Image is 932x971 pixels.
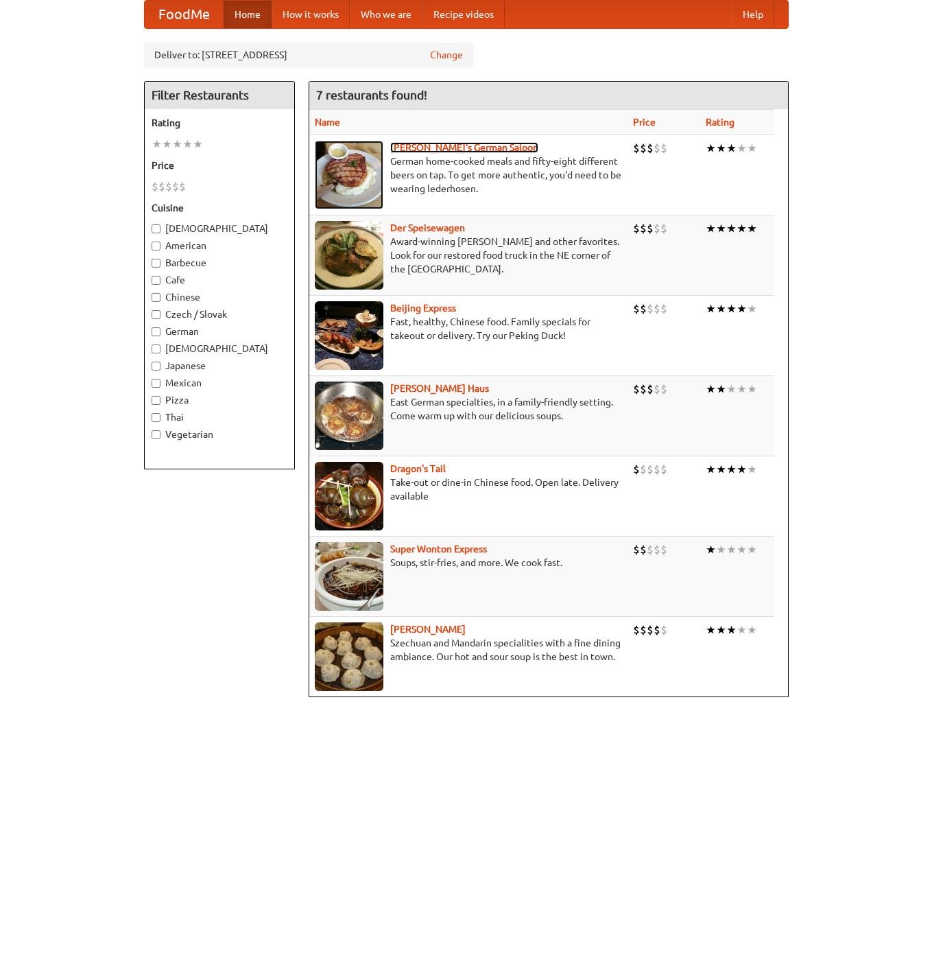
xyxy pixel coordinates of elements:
li: $ [633,141,640,156]
p: Award-winning [PERSON_NAME] and other favorites. Look for our restored food truck in the NE corne... [315,235,622,276]
a: Change [430,48,463,62]
li: $ [647,382,654,397]
h5: Rating [152,116,287,130]
li: ★ [726,141,737,156]
label: Mexican [152,376,287,390]
p: Fast, healthy, Chinese food. Family specials for takeout or delivery. Try our Peking Duck! [315,315,622,342]
a: Help [732,1,774,28]
img: kohlhaus.jpg [315,382,383,450]
li: ★ [716,301,726,316]
input: [DEMOGRAPHIC_DATA] [152,224,160,233]
li: $ [633,462,640,477]
li: $ [654,542,660,557]
input: Czech / Slovak [152,310,160,319]
li: $ [633,221,640,236]
li: $ [640,622,647,637]
label: Japanese [152,359,287,373]
li: ★ [747,462,757,477]
img: shandong.jpg [315,622,383,691]
li: $ [660,622,667,637]
a: Super Wonton Express [390,543,487,554]
li: ★ [737,141,747,156]
h5: Price [152,159,287,172]
a: Beijing Express [390,303,456,314]
img: superwonton.jpg [315,542,383,611]
li: ★ [716,382,726,397]
li: ★ [726,382,737,397]
li: ★ [747,301,757,316]
li: $ [165,179,172,194]
li: ★ [716,221,726,236]
input: Cafe [152,276,160,285]
li: $ [158,179,165,194]
li: ★ [706,382,716,397]
h5: Cuisine [152,201,287,215]
li: ★ [706,221,716,236]
a: Dragon's Tail [390,463,446,474]
li: ★ [726,221,737,236]
p: Soups, stir-fries, and more. We cook fast. [315,556,622,570]
a: Who we are [350,1,422,28]
input: Pizza [152,396,160,405]
li: ★ [726,462,737,477]
input: [DEMOGRAPHIC_DATA] [152,344,160,353]
li: $ [647,622,654,637]
b: [PERSON_NAME] [390,624,466,635]
li: ★ [716,622,726,637]
img: beijing.jpg [315,301,383,370]
label: [DEMOGRAPHIC_DATA] [152,342,287,355]
li: $ [633,301,640,316]
li: ★ [172,137,182,152]
li: ★ [706,141,716,156]
input: American [152,242,160,250]
li: $ [647,542,654,557]
li: ★ [737,542,747,557]
label: Thai [152,410,287,424]
a: Name [315,117,340,128]
ng-pluralize: 7 restaurants found! [316,89,427,102]
label: Pizza [152,393,287,407]
li: ★ [747,221,757,236]
input: Vegetarian [152,430,160,439]
li: $ [152,179,158,194]
input: Barbecue [152,259,160,268]
li: $ [647,301,654,316]
li: $ [660,301,667,316]
li: $ [640,462,647,477]
li: ★ [747,141,757,156]
li: $ [633,382,640,397]
li: ★ [716,141,726,156]
li: ★ [706,462,716,477]
li: $ [654,622,660,637]
a: FoodMe [145,1,224,28]
h4: Filter Restaurants [145,82,294,109]
li: ★ [747,622,757,637]
li: $ [654,301,660,316]
li: $ [654,462,660,477]
input: Chinese [152,293,160,302]
li: ★ [737,622,747,637]
li: ★ [726,542,737,557]
a: [PERSON_NAME] Haus [390,383,489,394]
li: ★ [747,382,757,397]
b: [PERSON_NAME]'s German Saloon [390,142,538,153]
label: [DEMOGRAPHIC_DATA] [152,222,287,235]
li: $ [633,622,640,637]
b: Der Speisewagen [390,222,465,233]
li: $ [647,462,654,477]
li: $ [660,462,667,477]
li: $ [640,542,647,557]
div: Deliver to: [STREET_ADDRESS] [144,43,473,67]
p: German home-cooked meals and fifty-eight different beers on tap. To get more authentic, you'd nee... [315,154,622,196]
input: German [152,327,160,336]
li: ★ [716,542,726,557]
li: ★ [737,301,747,316]
p: East German specialties, in a family-friendly setting. Come warm up with our delicious soups. [315,395,622,423]
li: $ [172,179,179,194]
input: Thai [152,413,160,422]
li: ★ [193,137,203,152]
li: ★ [706,301,716,316]
img: dragon.jpg [315,462,383,530]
